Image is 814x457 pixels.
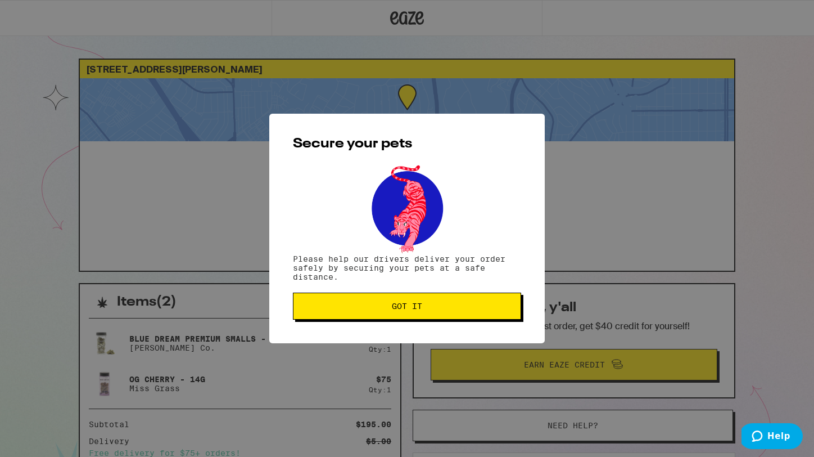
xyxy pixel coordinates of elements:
iframe: Opens a widget where you can find more information [741,423,803,451]
img: pets [361,162,453,254]
button: Got it [293,293,521,320]
h2: Secure your pets [293,137,521,151]
p: Please help our drivers deliver your order safely by securing your pets at a safe distance. [293,254,521,281]
span: Got it [392,302,422,310]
